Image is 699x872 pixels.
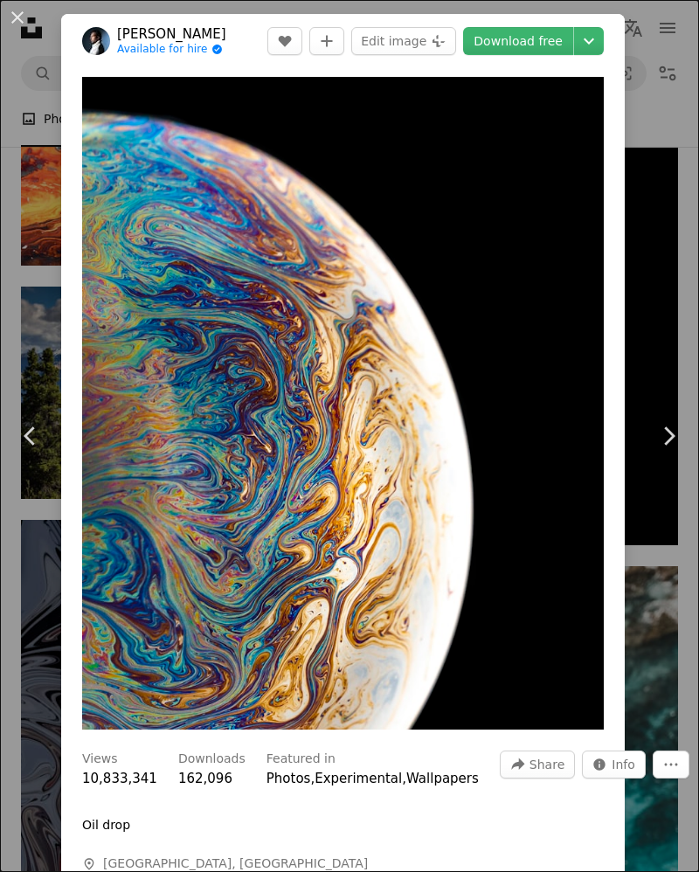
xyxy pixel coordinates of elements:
button: Add to Collection [309,27,344,55]
span: , [310,771,315,786]
p: Oil drop [82,817,130,834]
span: Info [612,751,635,778]
button: Zoom in on this image [82,77,604,730]
img: blue, yellow, and brown planet with black background [82,77,604,730]
a: Wallpapers [406,771,479,786]
span: 10,833,341 [82,771,157,786]
a: Experimental [315,771,402,786]
h3: Featured in [266,751,336,768]
button: Like [267,27,302,55]
span: , [402,771,406,786]
button: Edit image [351,27,456,55]
a: Photos [266,771,311,786]
a: Next [638,352,699,520]
a: [PERSON_NAME] [117,25,226,43]
button: Stats about this image [582,751,646,779]
span: Share [529,751,564,778]
img: Go to Daniel Olah's profile [82,27,110,55]
span: 162,096 [178,771,232,786]
button: More Actions [653,751,689,779]
h3: Views [82,751,118,768]
h3: Downloads [178,751,246,768]
a: Download free [463,27,573,55]
button: Choose download size [574,27,604,55]
button: Share this image [500,751,575,779]
a: Available for hire [117,43,226,57]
